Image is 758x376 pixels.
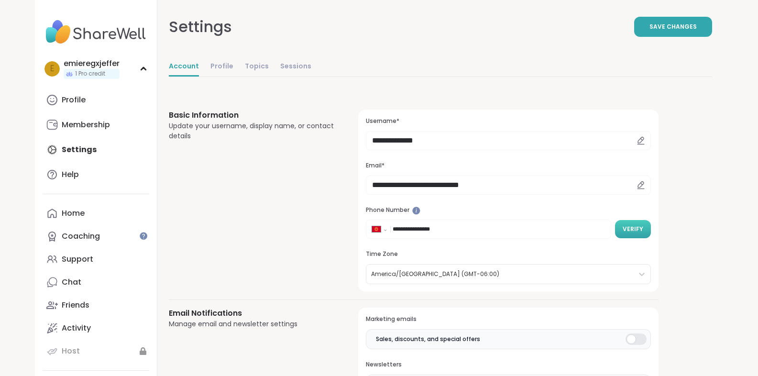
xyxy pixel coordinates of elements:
[169,110,336,121] h3: Basic Information
[169,15,232,38] div: Settings
[43,202,149,225] a: Home
[62,231,100,242] div: Coaching
[366,117,650,125] h3: Username*
[210,57,233,77] a: Profile
[62,346,80,356] div: Host
[43,271,149,294] a: Chat
[62,208,85,219] div: Home
[634,17,712,37] button: Save Changes
[412,207,420,215] iframe: Spotlight
[43,317,149,340] a: Activity
[43,15,149,49] img: ShareWell Nav Logo
[245,57,269,77] a: Topics
[366,315,650,323] h3: Marketing emails
[50,63,54,75] span: e
[366,206,650,214] h3: Phone Number
[43,88,149,111] a: Profile
[62,254,93,265] div: Support
[140,232,147,240] iframe: Spotlight
[649,22,697,31] span: Save Changes
[62,277,81,288] div: Chat
[43,340,149,363] a: Host
[43,294,149,317] a: Friends
[280,57,311,77] a: Sessions
[43,225,149,248] a: Coaching
[75,70,105,78] span: 1 Pro credit
[366,361,650,369] h3: Newsletters
[64,58,120,69] div: emieregxjeffer
[62,169,79,180] div: Help
[43,248,149,271] a: Support
[366,250,650,258] h3: Time Zone
[169,57,199,77] a: Account
[62,323,91,333] div: Activity
[43,163,149,186] a: Help
[62,95,86,105] div: Profile
[376,335,480,343] span: Sales, discounts, and special offers
[169,319,336,329] div: Manage email and newsletter settings
[366,162,650,170] h3: Email*
[169,308,336,319] h3: Email Notifications
[62,120,110,130] div: Membership
[169,121,336,141] div: Update your username, display name, or contact details
[43,113,149,136] a: Membership
[623,225,643,233] span: Verify
[615,220,651,238] button: Verify
[62,300,89,310] div: Friends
